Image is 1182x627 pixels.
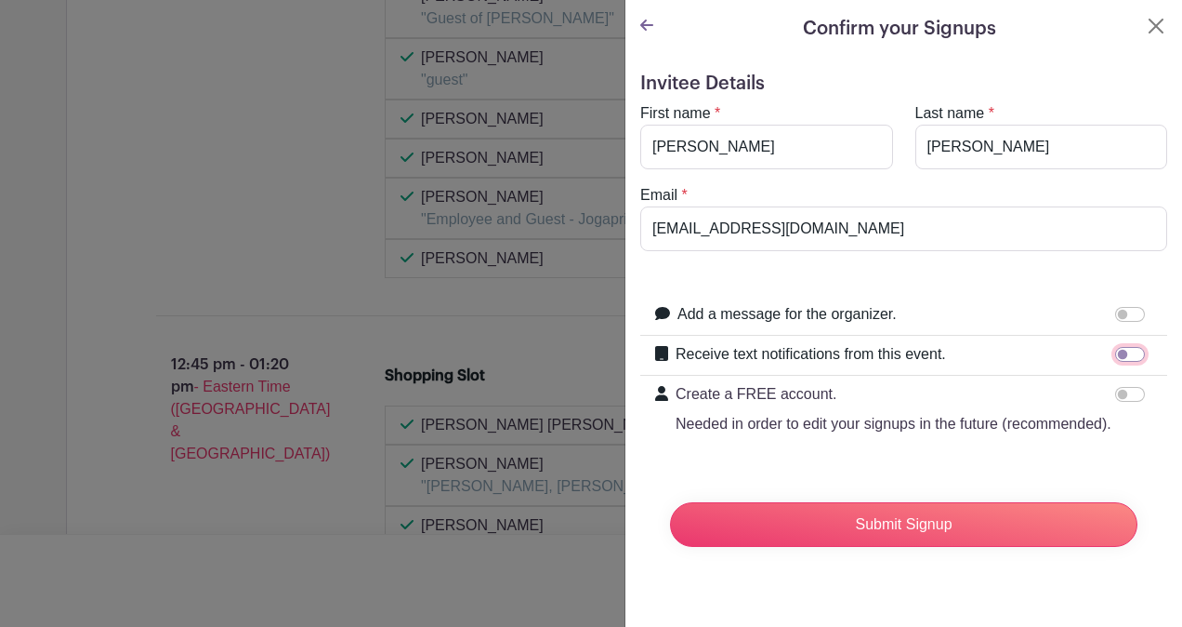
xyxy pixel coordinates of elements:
[670,502,1137,547] input: Submit Signup
[676,413,1111,435] p: Needed in order to edit your signups in the future (recommended).
[915,102,985,125] label: Last name
[1145,15,1167,37] button: Close
[676,383,1111,406] p: Create a FREE account.
[677,303,897,326] label: Add a message for the organizer.
[676,343,946,366] label: Receive text notifications from this event.
[640,102,711,125] label: First name
[640,184,677,207] label: Email
[803,15,996,43] h5: Confirm your Signups
[640,73,1167,95] h5: Invitee Details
